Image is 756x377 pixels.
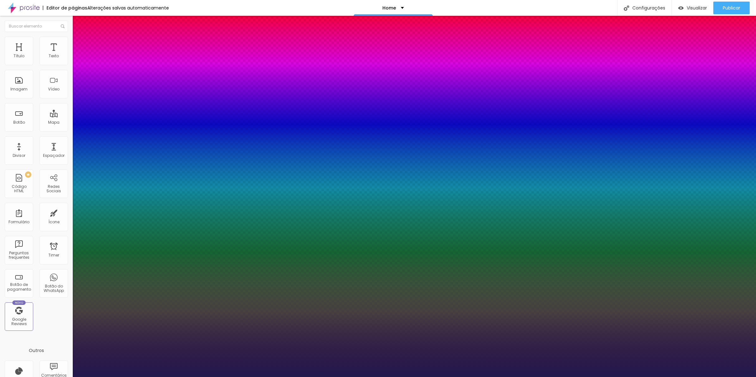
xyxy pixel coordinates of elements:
img: Icone [624,5,629,11]
div: Vídeo [48,87,59,91]
div: Novo [12,300,26,305]
div: Redes Sociais [41,184,66,194]
div: Ícone [48,220,59,224]
div: Título [14,54,24,58]
div: Código HTML [6,184,31,194]
div: Google Reviews [6,317,31,326]
div: Divisor [13,153,25,158]
div: Texto [49,54,59,58]
p: Home [382,6,396,10]
button: Publicar [713,2,750,14]
div: Perguntas frequentes [6,251,31,260]
div: Botão de pagamento [6,282,31,292]
span: Publicar [723,5,740,10]
div: Formulário [9,220,29,224]
input: Buscar elemento [5,21,68,32]
div: Espaçador [43,153,65,158]
div: Botão do WhatsApp [41,284,66,293]
div: Editor de páginas [43,6,87,10]
div: Mapa [48,120,59,125]
div: Imagem [10,87,28,91]
div: Timer [48,253,59,257]
span: Visualizar [687,5,707,10]
img: Icone [61,24,65,28]
button: Visualizar [672,2,713,14]
img: view-1.svg [678,5,684,11]
div: Alterações salvas automaticamente [87,6,169,10]
div: Botão [13,120,25,125]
